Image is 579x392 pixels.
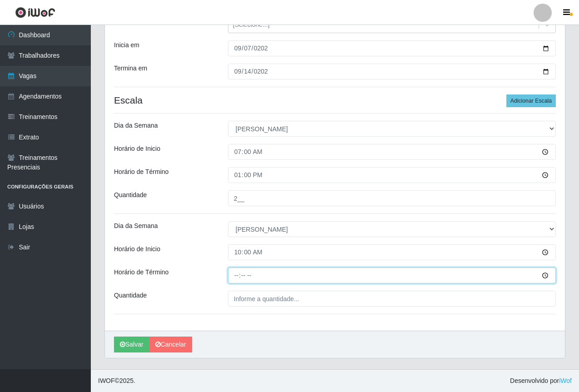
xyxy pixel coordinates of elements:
label: Dia da Semana [114,221,158,231]
input: 00:00 [228,244,556,260]
label: Dia da Semana [114,121,158,130]
label: Quantidade [114,291,147,300]
h4: Escala [114,94,556,106]
label: Horário de Término [114,167,168,177]
a: Cancelar [149,337,192,352]
input: 00:00 [228,268,556,283]
label: Horário de Término [114,268,168,277]
a: iWof [559,377,572,384]
label: Termina em [114,64,147,73]
label: Quantidade [114,190,147,200]
input: Informe a quantidade... [228,190,556,206]
input: 00:00 [228,167,556,183]
label: Horário de Inicio [114,244,160,254]
img: CoreUI Logo [15,7,55,18]
button: Salvar [114,337,149,352]
input: Informe a quantidade... [228,291,556,307]
label: Inicia em [114,40,139,50]
input: 00/00/0000 [228,64,556,79]
span: Desenvolvido por [510,376,572,386]
input: 00/00/0000 [228,40,556,56]
span: IWOF [98,377,115,384]
input: 00:00 [228,144,556,160]
label: Horário de Inicio [114,144,160,154]
span: © 2025 . [98,376,135,386]
button: Adicionar Escala [506,94,556,107]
